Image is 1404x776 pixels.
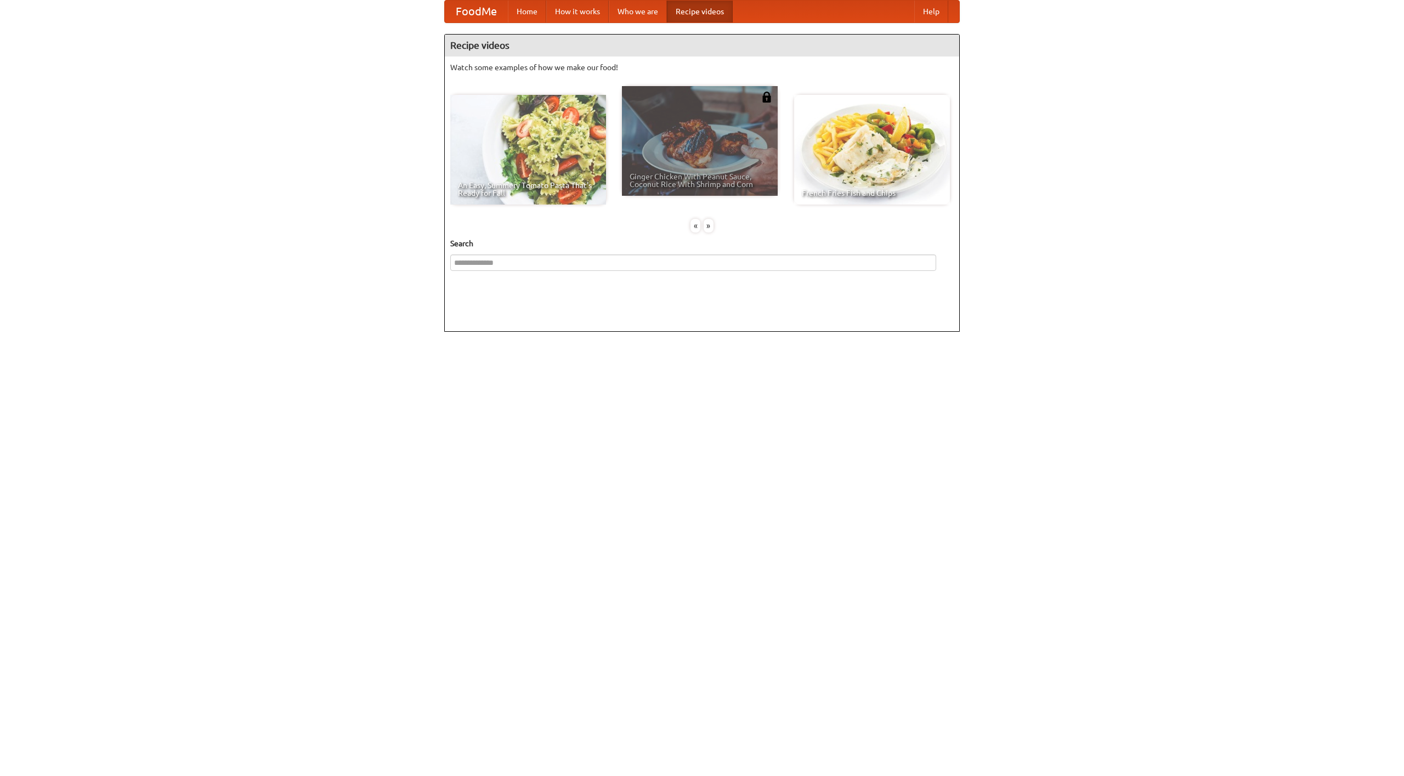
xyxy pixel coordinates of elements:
[508,1,546,22] a: Home
[445,1,508,22] a: FoodMe
[450,62,954,73] p: Watch some examples of how we make our food!
[704,219,714,233] div: »
[667,1,733,22] a: Recipe videos
[914,1,948,22] a: Help
[450,95,606,205] a: An Easy, Summery Tomato Pasta That's Ready for Fall
[761,92,772,103] img: 483408.png
[690,219,700,233] div: «
[802,189,942,197] span: French Fries Fish and Chips
[445,35,959,56] h4: Recipe videos
[458,182,598,197] span: An Easy, Summery Tomato Pasta That's Ready for Fall
[546,1,609,22] a: How it works
[794,95,950,205] a: French Fries Fish and Chips
[609,1,667,22] a: Who we are
[450,238,954,249] h5: Search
